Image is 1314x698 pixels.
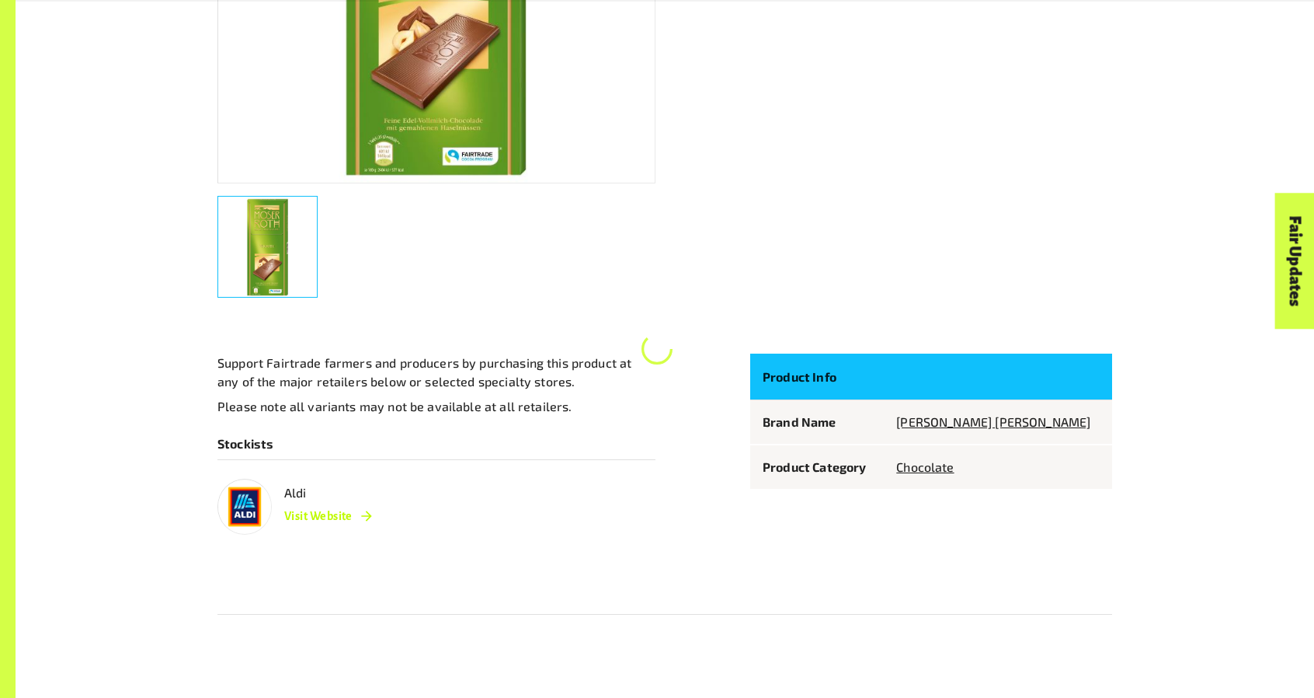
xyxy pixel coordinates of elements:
[896,459,954,474] a: Chocolate
[284,502,371,530] a: Visit Website
[896,414,1090,429] a: [PERSON_NAME] [PERSON_NAME]
[284,483,307,502] p: Aldi
[217,397,655,416] p: Please note all variants may not be available at all retailers.
[217,354,655,391] p: Support Fairtrade farmers and producers by purchasing this product at any of the major retailers ...
[217,435,655,453] p: Stockists
[763,413,871,431] p: Brand Name
[763,458,871,476] p: Product Category
[763,366,871,387] p: Product Info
